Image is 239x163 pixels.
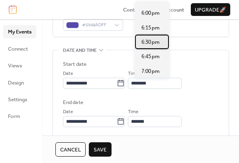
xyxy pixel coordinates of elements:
a: Settings [3,93,36,106]
span: Date and time [63,47,97,55]
span: #5948ADFF [82,21,110,29]
button: Save [89,142,112,157]
span: 6:15 pm [141,24,160,32]
a: Contact Us [123,6,149,14]
button: Cancel [55,142,86,157]
span: Connect [8,45,28,53]
span: Views [8,62,22,70]
button: Upgrade🚀 [191,3,230,16]
span: Form [8,112,20,120]
span: Time [128,108,138,116]
span: Time [128,70,138,78]
span: Upgrade 🚀 [195,6,226,14]
span: Date [63,108,73,116]
span: 7:00 pm [141,67,160,75]
span: Date [63,70,73,78]
span: Settings [8,96,27,104]
span: 6:30 pm [141,38,160,46]
a: My Events [3,25,36,38]
a: Views [3,59,36,72]
div: Start date [63,60,86,68]
span: 6:45 pm [141,53,160,61]
a: Design [3,76,36,89]
a: My Account [156,6,184,14]
span: Cancel [60,146,81,154]
span: 6:00 pm [141,9,160,17]
span: Design [8,79,24,87]
img: logo [9,5,17,14]
a: Connect [3,42,36,55]
span: Save [94,146,107,154]
span: My Events [8,28,31,36]
div: End date [63,98,83,106]
a: Form [3,110,36,122]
